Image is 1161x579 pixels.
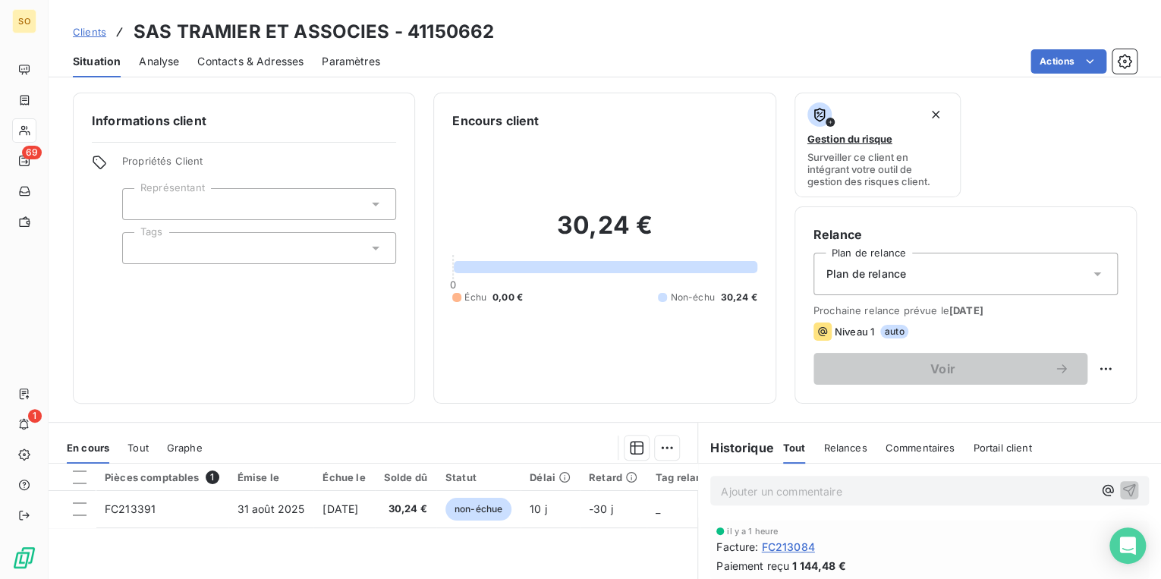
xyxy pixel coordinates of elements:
span: 1 [206,470,219,484]
span: Paramètres [322,54,380,69]
h6: Relance [813,225,1118,244]
h6: Encours client [452,112,539,130]
span: non-échue [445,498,511,521]
span: Graphe [167,442,203,454]
span: [DATE] [949,304,983,316]
span: FC213391 [105,502,156,515]
span: En cours [67,442,109,454]
span: FC213084 [761,539,814,555]
span: Voir [832,363,1054,375]
span: Tout [783,442,806,454]
div: Délai [530,471,571,483]
span: 10 j [530,502,547,515]
span: Surveiller ce client en intégrant votre outil de gestion des risques client. [807,151,949,187]
img: Logo LeanPay [12,546,36,570]
span: Niveau 1 [835,326,874,338]
button: Actions [1030,49,1106,74]
span: _ [656,502,660,515]
span: Prochaine relance prévue le [813,304,1118,316]
h6: Historique [698,439,774,457]
span: Portail client [973,442,1031,454]
button: Voir [813,353,1087,385]
span: Clients [73,26,106,38]
div: Open Intercom Messenger [1109,527,1146,564]
span: 30,24 € [384,502,427,517]
span: Situation [73,54,121,69]
div: Émise le [238,471,305,483]
span: -30 j [589,502,613,515]
button: Gestion du risqueSurveiller ce client en intégrant votre outil de gestion des risques client. [794,93,961,197]
span: 0,00 € [492,291,523,304]
span: Facture : [716,539,758,555]
input: Ajouter une valeur [135,197,147,211]
span: Commentaires [885,442,955,454]
span: 0 [450,278,456,291]
span: [DATE] [322,502,358,515]
div: Tag relance [656,471,733,483]
h3: SAS TRAMIER ET ASSOCIES - 41150662 [134,18,494,46]
div: Solde dû [384,471,427,483]
span: 1 144,48 € [792,558,846,574]
div: Statut [445,471,511,483]
span: Propriétés Client [122,155,396,176]
input: Ajouter une valeur [135,241,147,255]
h6: Informations client [92,112,396,130]
a: Clients [73,24,106,39]
span: Analyse [139,54,179,69]
span: Relances [823,442,867,454]
span: Paiement reçu [716,558,789,574]
span: Tout [127,442,149,454]
div: Pièces comptables [105,470,219,484]
span: Contacts & Adresses [197,54,304,69]
div: Échue le [322,471,365,483]
span: Non-échu [670,291,714,304]
span: 31 août 2025 [238,502,305,515]
span: 30,24 € [721,291,757,304]
span: Échu [464,291,486,304]
span: Plan de relance [826,266,906,282]
span: il y a 1 heure [727,527,778,536]
span: 69 [22,146,42,159]
span: Gestion du risque [807,133,892,145]
span: 1 [28,409,42,423]
h2: 30,24 € [452,210,757,256]
span: auto [880,325,909,338]
div: Retard [589,471,637,483]
div: SO [12,9,36,33]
